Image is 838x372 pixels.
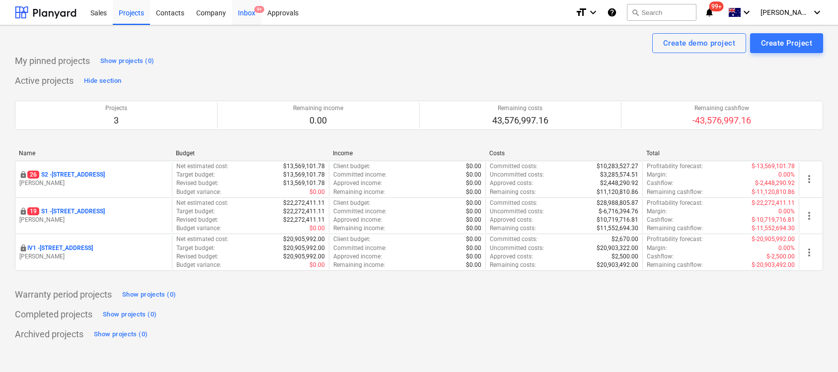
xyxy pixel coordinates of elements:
p: Completed projects [15,309,92,320]
i: Knowledge base [607,6,617,18]
p: Cashflow : [647,252,674,261]
p: $0.00 [466,235,481,244]
p: $0.00 [466,216,481,224]
button: Create demo project [652,33,746,53]
p: 3 [105,115,127,126]
p: $0.00 [466,244,481,252]
p: Client budget : [333,162,371,171]
p: $11,552,694.30 [597,224,638,233]
p: $0.00 [466,179,481,187]
p: 0.00 [293,115,343,126]
div: IV1 -[STREET_ADDRESS][PERSON_NAME] [19,244,168,261]
p: $0.00 [466,224,481,233]
p: Profitability forecast : [647,162,703,171]
p: S2 - [STREET_ADDRESS] [27,171,105,179]
p: -43,576,997.16 [692,115,751,126]
p: Remaining cashflow : [647,188,703,196]
p: $-2,500.00 [766,252,795,261]
p: Archived projects [15,328,83,340]
p: Target budget : [176,207,215,216]
p: $0.00 [466,188,481,196]
p: $10,283,527.27 [597,162,638,171]
p: Target budget : [176,171,215,179]
p: 0.00% [778,207,795,216]
p: $2,448,290.92 [600,179,638,187]
p: Margin : [647,244,667,252]
p: $13,569,101.78 [283,179,325,187]
p: [PERSON_NAME] [19,252,168,261]
i: format_size [575,6,587,18]
p: 43,576,997.16 [492,115,548,126]
p: 0.00% [778,244,795,252]
div: This project is confidential [19,207,27,216]
p: $10,719,716.81 [597,216,638,224]
div: This project is confidential [19,244,27,252]
iframe: Chat Widget [788,324,838,372]
p: $-11,120,810.86 [752,188,795,196]
p: Remaining income : [333,188,385,196]
p: Approved costs : [490,252,533,261]
p: Remaining costs [492,104,548,113]
p: $0.00 [466,199,481,207]
p: Approved costs : [490,179,533,187]
p: $0.00 [309,224,325,233]
span: 99+ [709,1,724,11]
p: IV1 - [STREET_ADDRESS] [27,244,93,252]
div: Show projects (0) [94,329,148,340]
p: Net estimated cost : [176,235,229,244]
p: $0.00 [466,171,481,179]
span: 9+ [254,6,264,13]
p: Approved income : [333,179,382,187]
button: Show projects (0) [91,326,150,342]
p: $-10,719,716.81 [752,216,795,224]
p: Client budget : [333,199,371,207]
p: Uncommitted costs : [490,244,544,252]
span: [PERSON_NAME] [761,8,810,16]
span: 19 [27,207,39,215]
span: 26 [27,171,39,179]
p: $20,903,322.00 [597,244,638,252]
p: $-22,272,411.11 [752,199,795,207]
p: Committed costs : [490,235,537,244]
p: Remaining cashflow : [647,224,703,233]
p: $3,285,574.51 [600,171,638,179]
p: [PERSON_NAME] [19,179,168,187]
span: locked [19,171,27,179]
p: $22,272,411.11 [283,199,325,207]
p: $0.00 [466,207,481,216]
div: Total [646,150,795,157]
button: Show projects (0) [98,53,156,69]
p: Remaining income [293,104,343,113]
p: Remaining costs : [490,224,536,233]
p: $20,905,992.00 [283,235,325,244]
p: $0.00 [466,252,481,261]
p: Remaining costs : [490,261,536,269]
p: Remaining cashflow [692,104,751,113]
span: more_vert [803,210,815,222]
p: Approved income : [333,252,382,261]
div: Show projects (0) [100,56,154,67]
p: $13,569,101.78 [283,171,325,179]
span: more_vert [803,247,815,258]
p: Warranty period projects [15,289,112,301]
p: Revised budget : [176,252,219,261]
p: $-2,448,290.92 [755,179,795,187]
p: Remaining costs : [490,188,536,196]
p: Active projects [15,75,74,87]
p: Net estimated cost : [176,162,229,171]
p: My pinned projects [15,55,90,67]
p: Committed income : [333,244,386,252]
div: Income [333,150,482,157]
i: notifications [704,6,714,18]
p: Uncommitted costs : [490,207,544,216]
p: Margin : [647,207,667,216]
p: $20,905,992.00 [283,244,325,252]
div: Costs [489,150,638,157]
div: 26S2 -[STREET_ADDRESS][PERSON_NAME] [19,171,168,187]
div: Hide section [84,75,121,87]
p: Budget variance : [176,188,221,196]
p: $20,905,992.00 [283,252,325,261]
p: 0.00% [778,171,795,179]
p: S1 - [STREET_ADDRESS] [27,207,105,216]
